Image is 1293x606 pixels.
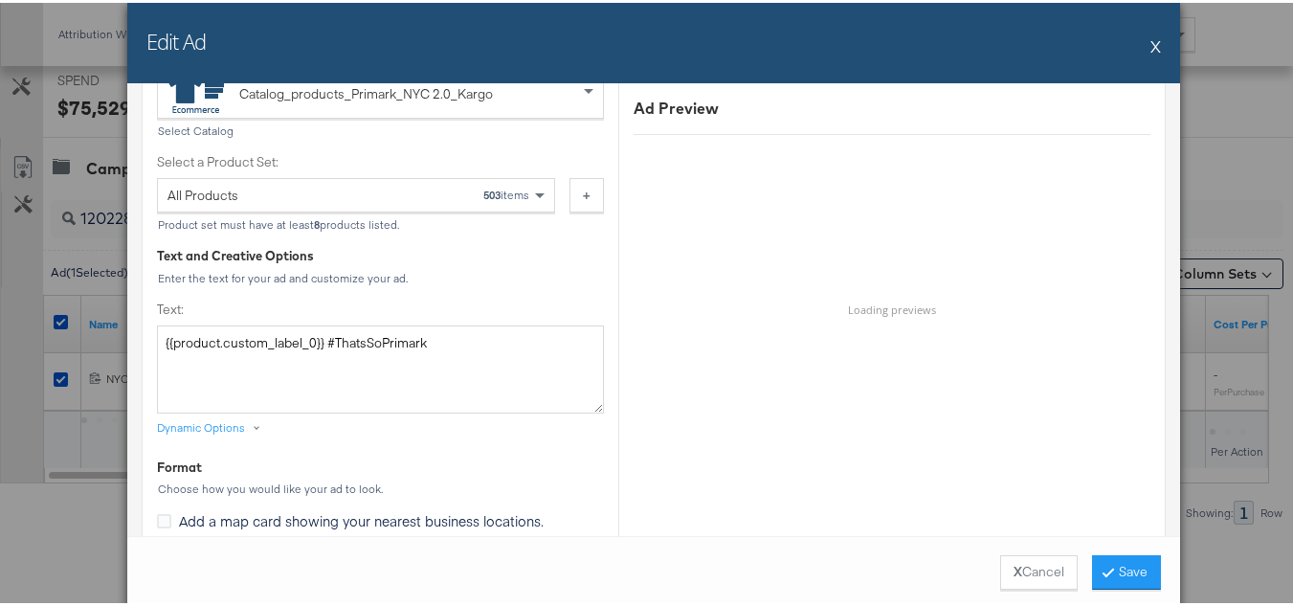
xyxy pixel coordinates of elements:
[1150,24,1161,62] button: X
[157,480,604,493] div: Choose how you would like your ad to look.
[157,215,604,229] div: Product set must have at least products listed.
[157,298,604,316] label: Text:
[157,417,245,433] div: Dynamic Options
[569,175,604,210] button: +
[157,122,604,135] div: Select Catalog
[1000,552,1078,587] button: XCancel
[157,323,604,411] textarea: {{product.custom_label_0}} #ThatsSoPrimark
[619,300,1165,314] h6: Loading previews
[157,269,604,282] div: Enter the text for your ad and customize your ad.
[179,508,544,527] span: Add a map card showing your nearest business locations.
[239,81,493,101] div: Catalog_products_Primark_NYC 2.0_Kargo
[583,183,591,200] strong: +
[634,95,1150,117] div: Ad Preview
[482,186,530,199] div: items
[157,244,604,262] div: Text and Creative Options
[1014,560,1022,578] strong: X
[314,214,320,229] strong: 8
[167,176,238,209] div: All Products
[483,185,501,199] strong: 503
[157,456,604,474] div: Format
[146,24,206,53] h2: Edit Ad
[157,150,555,168] label: Select a Product Set:
[1092,552,1161,587] button: Save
